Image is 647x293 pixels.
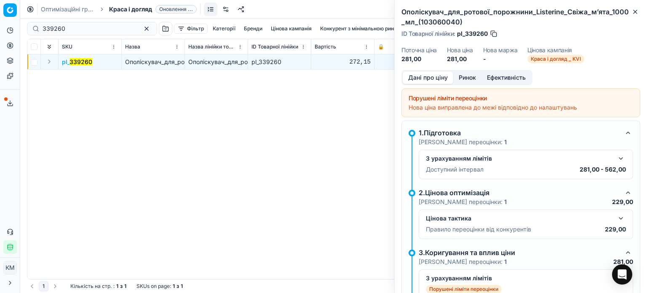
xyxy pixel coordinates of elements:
[251,43,298,50] span: ID Товарної лінійки
[419,198,507,206] p: [PERSON_NAME] переоцінки:
[70,283,112,290] span: Кількість на стр.
[241,24,266,34] button: Бренди
[41,5,95,13] a: Оптимізаційні групи
[504,258,507,265] strong: 1
[481,72,531,84] button: Ефективність
[401,55,437,63] dd: 281,00
[580,165,626,174] p: 281,00 - 562,00
[209,24,239,34] button: Категорії
[44,56,54,67] button: Expand
[409,103,633,112] div: Нова ціна виправлена до межі відповідно до налаштувань
[613,258,633,266] p: 281,00
[125,58,362,65] span: Ополіскувач_для_ротової_порожнини_Listerine_Свіжа_м’ята_1000_мл_(103060040)
[447,47,473,53] dt: Нова ціна
[62,43,72,50] span: SKU
[419,247,620,258] div: 3.Коригування та вплив ціни
[41,5,197,13] nav: breadcrumb
[4,261,16,274] span: КM
[251,58,307,66] div: pl_339260
[419,258,507,266] p: [PERSON_NAME] переоцінки:
[426,165,484,174] p: Доступний інтервал
[136,283,171,290] span: SKUs on page :
[188,43,236,50] span: Назва лінійки товарів
[504,198,507,205] strong: 1
[419,138,507,146] p: [PERSON_NAME] переоцінки:
[50,281,60,291] button: Go to next page
[419,188,620,198] div: 2.Цінова оптимізація
[401,47,437,53] dt: Поточна ціна
[43,24,135,33] input: Пошук по SKU або назві
[426,274,612,282] div: З урахуванням лімітів
[116,283,118,290] strong: 1
[27,281,37,291] button: Go to previous page
[70,283,126,290] div: :
[317,24,429,34] button: Конкурент з мінімальною ринковою ціною
[109,5,197,13] span: Краса і доглядОновлення ...
[173,283,175,290] strong: 1
[315,58,371,66] div: 272,15
[483,47,518,53] dt: Нова маржа
[504,138,507,145] strong: 1
[447,55,473,63] dd: 281,00
[527,47,584,53] dt: Цінова кампанія
[125,43,140,50] span: Назва
[174,24,208,34] button: Фільтр
[181,283,183,290] strong: 1
[409,94,633,102] div: Порушені ліміти переоцінки
[403,72,453,84] button: Дані про ціну
[426,154,612,163] div: З урахуванням лімітів
[188,58,244,66] div: Ополіскувач_для_ротової_порожнини_Listerine_Свіжа_м’ята_1000_мл_(103060040)
[315,43,336,50] span: Вартість
[120,283,123,290] strong: з
[267,24,315,34] button: Цінова кампанія
[612,264,632,285] div: Open Intercom Messenger
[605,225,626,234] p: 229,00
[27,281,60,291] nav: pagination
[3,261,17,274] button: КM
[453,72,481,84] button: Ринок
[483,55,518,63] dd: -
[401,31,455,37] span: ID Товарної лінійки :
[426,225,531,234] p: Правило переоцінки від конкурентів
[155,5,197,13] span: Оновлення ...
[109,5,152,13] span: Краса і догляд
[176,283,179,290] strong: з
[39,281,48,291] button: 1
[429,286,498,293] p: Порушені ліміти переоцінки
[124,283,126,290] strong: 1
[426,214,612,223] div: Цінова тактика
[527,55,584,63] span: Краса і догляд _ KVI
[457,30,488,38] span: pl_339260
[44,42,54,52] button: Expand all
[401,7,640,27] h2: Ополіскувач_для_ротової_порожнини_Listerine_Свіжа_м’ята_1000_мл_(103060040)
[419,128,620,138] div: 1.Підготовка
[612,198,633,206] p: 229,00
[62,58,92,66] button: pl_339260
[378,43,384,50] span: 🔒
[62,58,92,66] span: pl_
[70,58,92,65] mark: 339260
